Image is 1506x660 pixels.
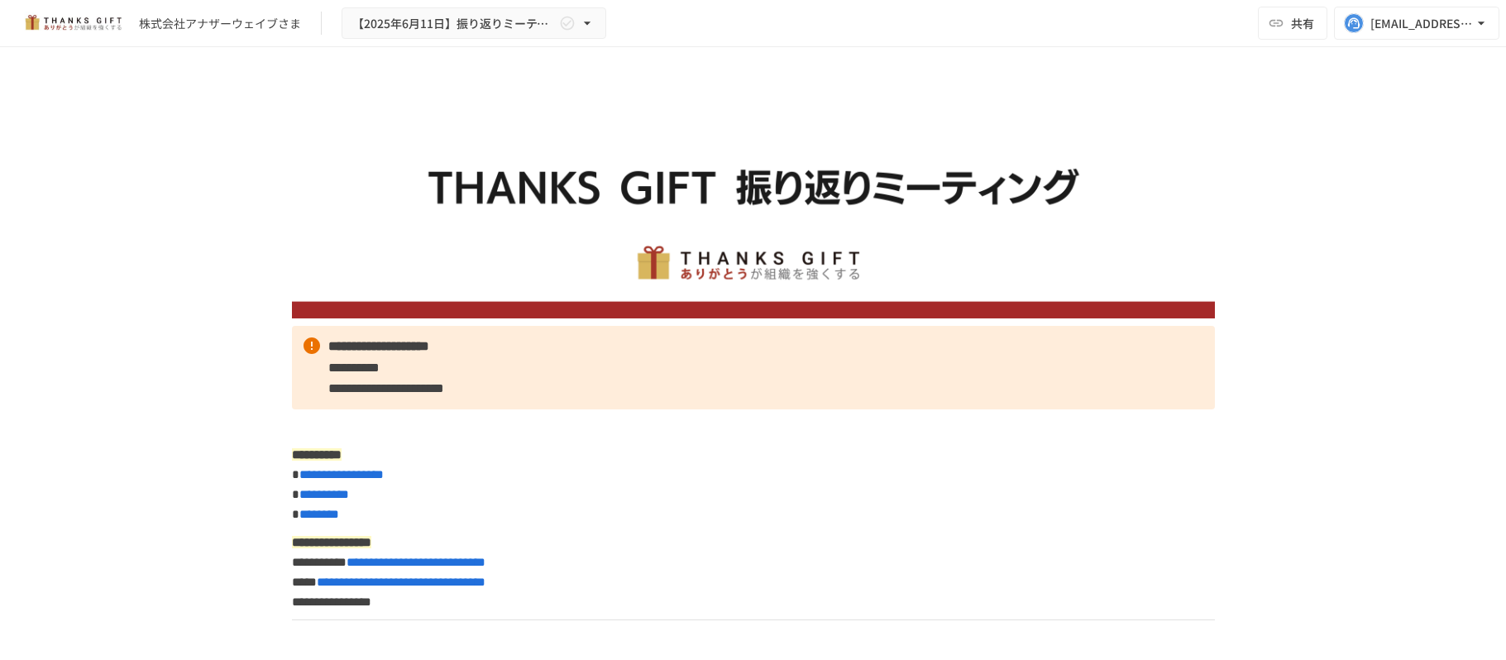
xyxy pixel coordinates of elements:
span: 【2025年6月11日】振り返りミーティング [352,13,556,34]
div: [EMAIL_ADDRESS][DOMAIN_NAME] [1370,13,1473,34]
div: 株式会社アナザーウェイブさま [139,15,301,32]
img: mMP1OxWUAhQbsRWCurg7vIHe5HqDpP7qZo7fRoNLXQh [20,10,126,36]
button: [EMAIL_ADDRESS][DOMAIN_NAME] [1334,7,1499,40]
button: 【2025年6月11日】振り返りミーティング [342,7,606,40]
span: 共有 [1291,14,1314,32]
img: kPjCQ8DNblOVsqb5yYHOhuS9OBuE45fncGitCWErN5f [292,88,1215,318]
button: 共有 [1258,7,1327,40]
